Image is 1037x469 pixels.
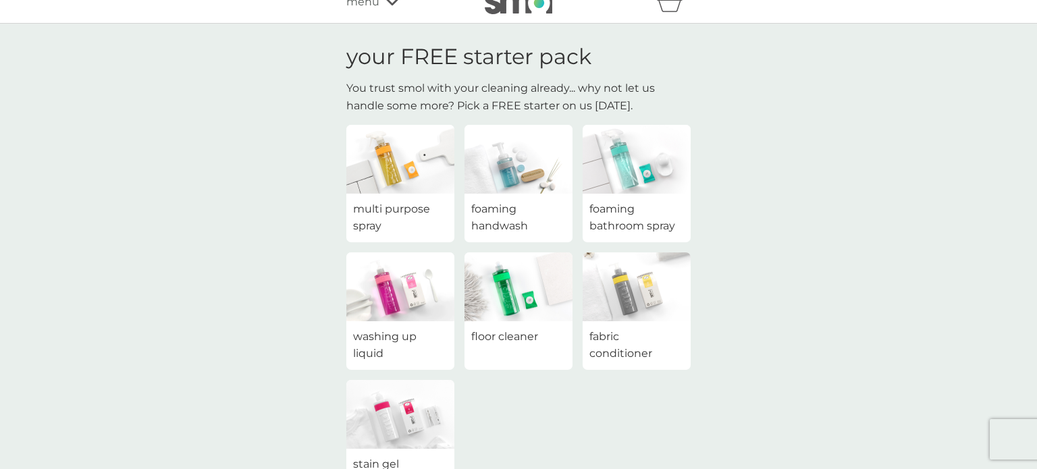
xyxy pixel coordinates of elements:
[353,328,448,362] span: washing up liquid
[346,44,591,70] h1: your FREE starter pack
[353,200,448,235] span: multi purpose spray
[346,80,691,114] p: You trust smol with your cleaning already... why not let us handle some more? Pick a FREE starter...
[471,328,538,346] span: floor cleaner
[471,200,566,235] span: foaming handwash
[589,328,684,362] span: fabric conditioner
[589,200,684,235] span: foaming bathroom spray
